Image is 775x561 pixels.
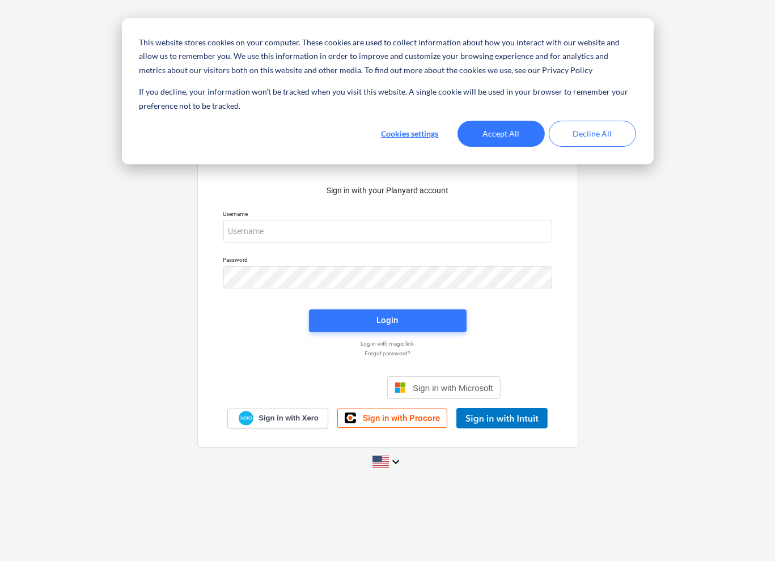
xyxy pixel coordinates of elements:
a: Forgot password? [218,350,558,357]
iframe: Sign in with Google Button [269,375,384,400]
button: Login [309,309,467,332]
button: Accept All [458,121,545,147]
p: Sign in with your Planyard account [223,185,552,197]
p: Username [223,210,552,220]
span: Sign in with Xero [259,413,318,423]
span: Sign in with Microsoft [413,383,493,393]
button: Cookies settings [366,121,454,147]
a: Log in with magic link [218,340,558,347]
img: Microsoft logo [395,382,406,393]
span: Sign in with Procore [363,413,440,423]
p: If you decline, your information won’t be tracked when you visit this website. A single cookie wi... [139,85,636,113]
div: Login [377,313,399,328]
p: This website stores cookies on your computer. These cookies are used to collect information about... [139,36,636,78]
button: Decline All [549,121,636,147]
input: Username [223,220,552,243]
div: Cookie banner [122,18,654,164]
i: keyboard_arrow_down [389,455,403,469]
img: Xero logo [239,411,253,426]
a: Sign in with Procore [337,409,447,428]
a: Sign in with Xero [227,409,328,428]
p: Password [223,256,552,266]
